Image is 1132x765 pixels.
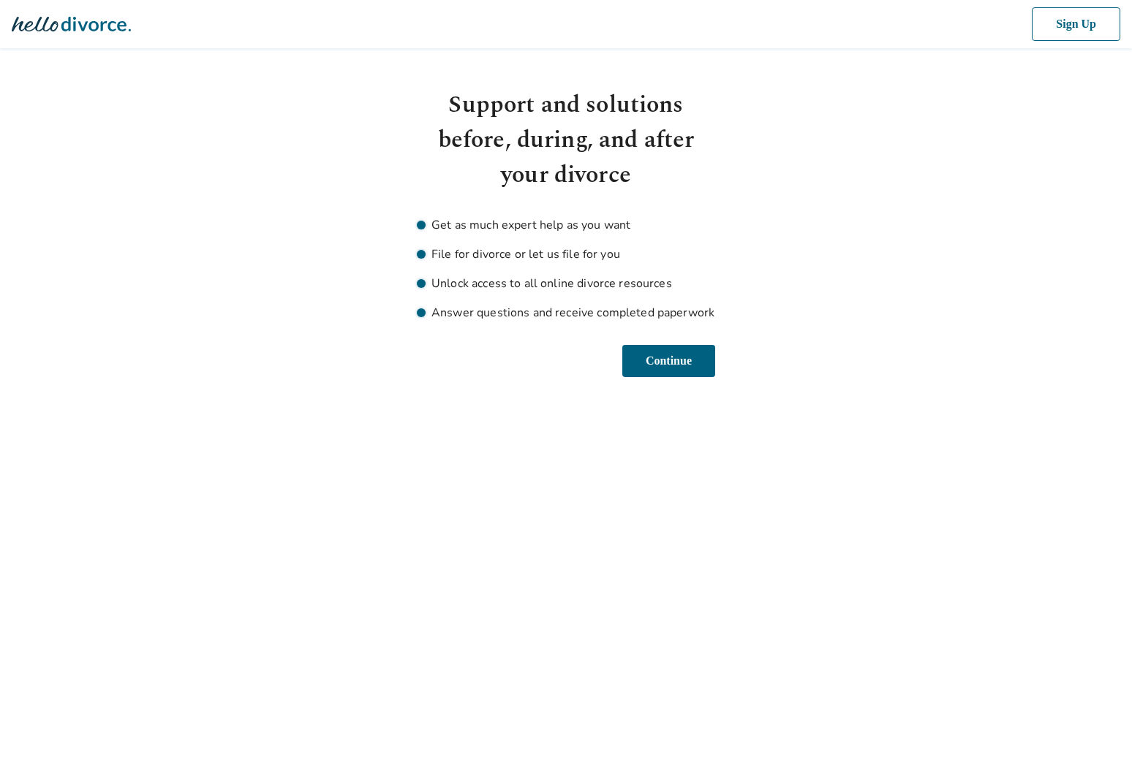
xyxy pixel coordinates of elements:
[1029,7,1120,41] button: Sign Up
[417,275,715,292] li: Unlock access to all online divorce resources
[619,345,715,377] button: Continue
[417,216,715,234] li: Get as much expert help as you want
[417,88,715,193] h1: Support and solutions before, during, and after your divorce
[417,246,715,263] li: File for divorce or let us file for you
[417,304,715,321] li: Answer questions and receive completed paperwork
